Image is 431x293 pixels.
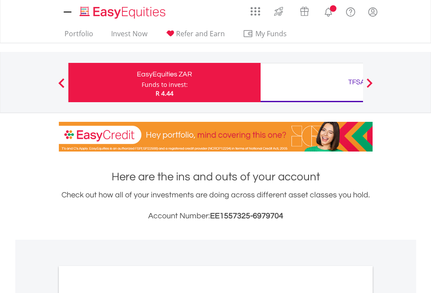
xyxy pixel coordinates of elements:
img: EasyEquities_Logo.png [78,5,169,20]
button: Previous [53,83,70,91]
a: Refer and Earn [162,29,228,43]
a: AppsGrid [245,2,266,16]
h3: Account Number: [59,210,373,222]
div: Funds to invest: [142,80,188,89]
img: grid-menu-icon.svg [251,7,260,16]
a: Portfolio [61,29,97,43]
img: EasyCredit Promotion Banner [59,122,373,152]
img: vouchers-v2.svg [297,4,312,18]
button: Next [361,83,378,91]
a: Notifications [317,2,339,20]
div: EasyEquities ZAR [74,68,255,80]
span: R 4.44 [156,89,173,97]
span: EE1557325-6979704 [210,212,283,220]
h1: Here are the ins and outs of your account [59,169,373,185]
div: Check out how all of your investments are doing across different asset classes you hold. [59,189,373,222]
a: Home page [76,2,169,20]
a: My Profile [362,2,384,21]
span: Refer and Earn [176,29,225,38]
img: thrive-v2.svg [271,4,286,18]
span: My Funds [243,28,300,39]
a: FAQ's and Support [339,2,362,20]
a: Vouchers [292,2,317,18]
a: Invest Now [108,29,151,43]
